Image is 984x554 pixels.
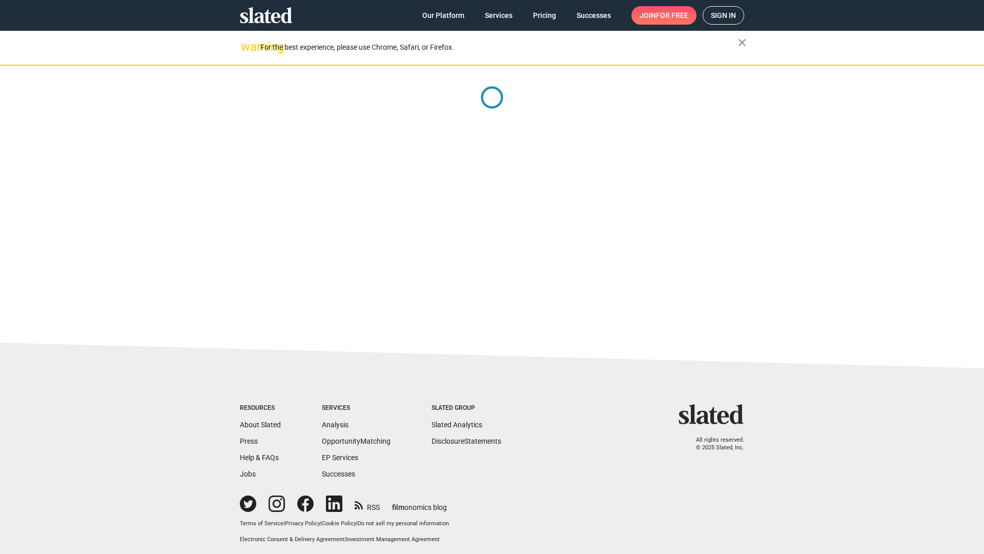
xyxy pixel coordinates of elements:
[240,404,281,412] div: Resources
[685,437,744,451] p: All rights reserved. © 2025 Slated, Inc.
[322,421,348,429] a: Analysis
[240,437,258,445] a: Press
[356,520,358,527] span: |
[577,6,611,25] span: Successes
[283,520,285,527] span: |
[285,520,320,527] a: Privacy Policy
[414,6,473,25] a: Our Platform
[320,520,322,527] span: |
[392,503,404,511] span: film
[703,6,744,25] a: Sign in
[355,497,380,512] a: RSS
[240,470,256,478] a: Jobs
[240,520,283,527] a: Terms of Service
[322,453,358,462] a: EP Services
[322,437,391,445] a: OpportunityMatching
[422,6,464,25] span: Our Platform
[344,536,346,543] span: |
[525,6,564,25] a: Pricing
[533,6,556,25] span: Pricing
[656,6,688,25] span: for free
[568,6,619,25] a: Successes
[736,36,748,49] mat-icon: close
[322,520,356,527] a: Cookie Policy
[711,7,736,24] span: Sign in
[240,536,344,543] a: Electronic Consent & Delivery Agreement
[640,6,688,25] span: Join
[346,536,440,543] a: Investment Management Agreement
[322,404,391,412] div: Services
[260,41,738,54] div: For the best experience, please use Chrome, Safari, or Firefox.
[477,6,521,25] a: Services
[432,404,501,412] div: Slated Group
[432,421,482,429] a: Slated Analytics
[432,437,501,445] a: DisclosureStatements
[485,6,512,25] span: Services
[240,453,279,462] a: Help & FAQs
[358,520,449,528] button: Do not sell my personal information
[240,421,281,429] a: About Slated
[631,6,696,25] a: Joinfor free
[392,494,447,512] a: filmonomics blog
[322,470,355,478] a: Successes
[241,41,253,53] mat-icon: warning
